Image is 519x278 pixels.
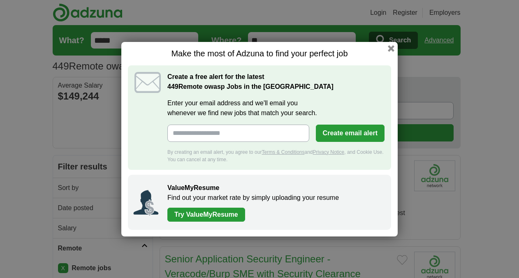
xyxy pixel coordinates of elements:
[167,148,385,163] div: By creating an email alert, you agree to our and , and Cookie Use. You can cancel at any time.
[167,83,334,90] strong: Remote owasp Jobs in the [GEOGRAPHIC_DATA]
[167,208,245,222] a: Try ValueMyResume
[167,72,385,92] h2: Create a free alert for the latest
[128,49,391,59] h1: Make the most of Adzuna to find your perfect job
[134,72,161,93] img: icon_email.svg
[167,183,383,193] h2: ValueMyResume
[167,193,383,203] p: Find out your market rate by simply uploading your resume
[167,98,385,118] label: Enter your email address and we'll email you whenever we find new jobs that match your search.
[316,125,385,142] button: Create email alert
[167,82,178,92] span: 449
[313,149,345,155] a: Privacy Notice
[262,149,304,155] a: Terms & Conditions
